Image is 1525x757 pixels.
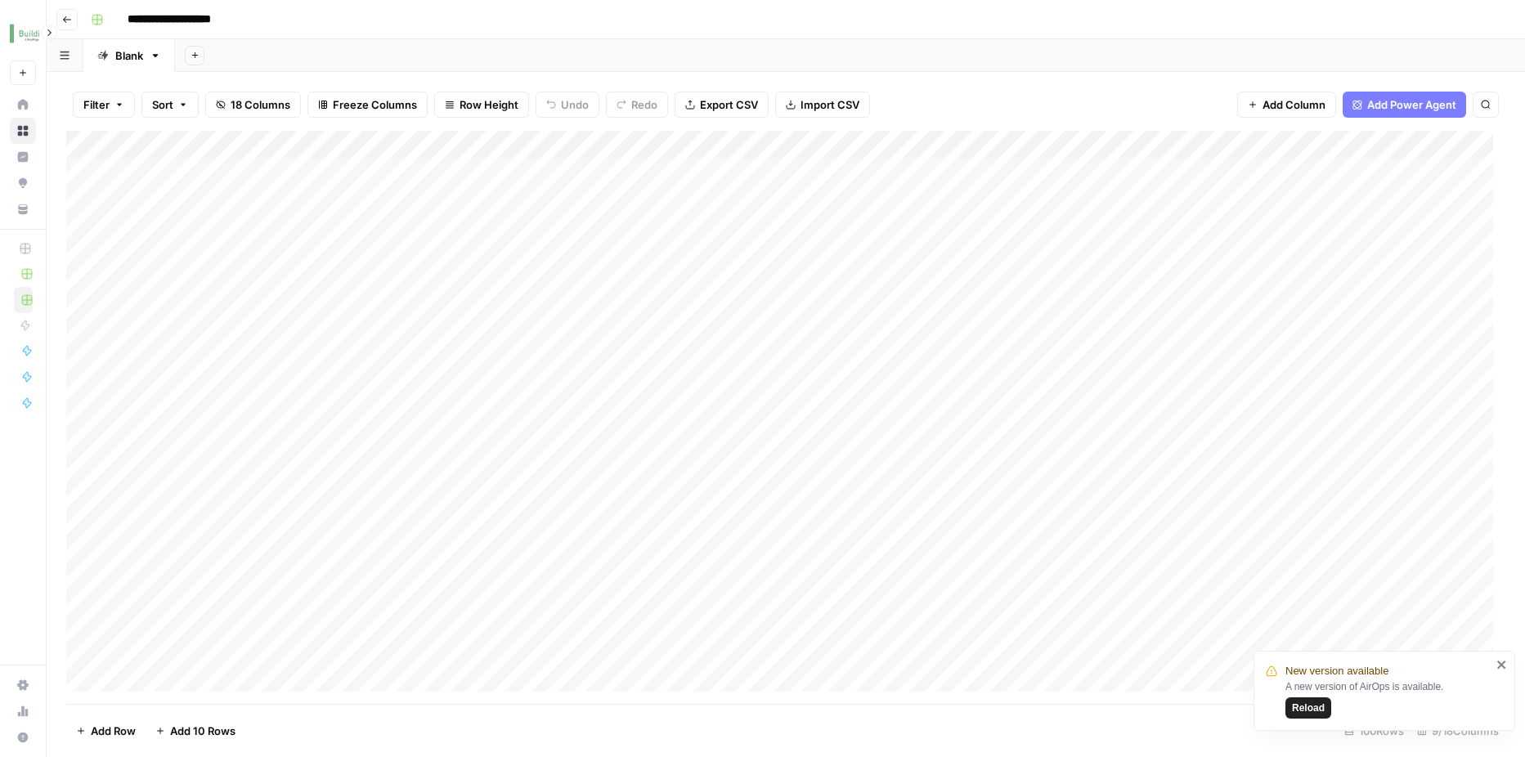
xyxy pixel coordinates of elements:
[536,92,599,118] button: Undo
[1285,679,1491,719] div: A new version of AirOps is available.
[631,96,657,113] span: Redo
[115,47,143,64] div: Blank
[10,724,36,750] button: Help + Support
[10,92,36,118] a: Home
[73,92,135,118] button: Filter
[10,196,36,222] a: Your Data
[141,92,199,118] button: Sort
[146,718,245,744] button: Add 10 Rows
[10,13,36,54] button: Workspace: Buildium
[170,723,235,739] span: Add 10 Rows
[561,96,589,113] span: Undo
[1263,96,1325,113] span: Add Column
[91,723,136,739] span: Add Row
[10,118,36,144] a: Browse
[1367,96,1456,113] span: Add Power Agent
[700,96,758,113] span: Export CSV
[10,144,36,170] a: Insights
[1411,718,1505,744] div: 9/18 Columns
[10,19,39,48] img: Buildium Logo
[1338,718,1411,744] div: 100 Rows
[606,92,668,118] button: Redo
[1285,663,1388,679] span: New version available
[66,718,146,744] button: Add Row
[675,92,769,118] button: Export CSV
[83,39,175,72] a: Blank
[10,698,36,724] a: Usage
[1343,92,1466,118] button: Add Power Agent
[801,96,859,113] span: Import CSV
[1496,658,1508,671] button: close
[307,92,428,118] button: Freeze Columns
[10,672,36,698] a: Settings
[231,96,290,113] span: 18 Columns
[775,92,870,118] button: Import CSV
[333,96,417,113] span: Freeze Columns
[205,92,301,118] button: 18 Columns
[460,96,518,113] span: Row Height
[83,96,110,113] span: Filter
[152,96,173,113] span: Sort
[10,170,36,196] a: Opportunities
[1237,92,1336,118] button: Add Column
[1285,697,1331,719] button: Reload
[434,92,529,118] button: Row Height
[1292,701,1325,715] span: Reload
